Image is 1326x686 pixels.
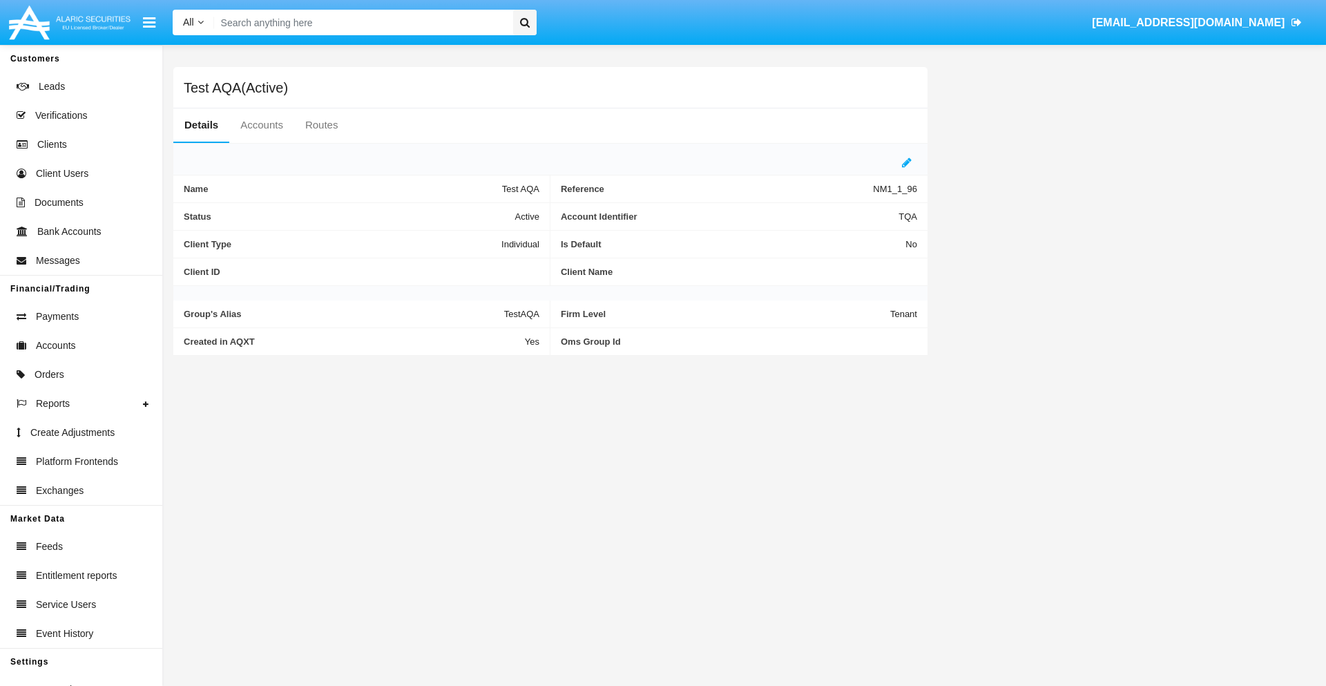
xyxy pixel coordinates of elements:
span: Individual [501,239,539,249]
span: Client ID [184,267,539,277]
img: Logo image [7,2,133,43]
span: Exchanges [36,484,84,498]
span: Create Adjustments [30,426,115,440]
span: NM1_1_96 [873,184,917,194]
a: Routes [294,108,349,142]
input: Search [214,10,508,35]
span: Status [184,211,515,222]
span: Verifications [35,108,87,123]
h5: Test AQA(Active) [184,82,288,93]
span: Orders [35,368,64,382]
span: Reference [561,184,873,194]
span: TQA [899,211,917,222]
span: Account Identifier [561,211,899,222]
a: Details [173,108,229,142]
span: Client Type [184,239,501,249]
span: TestAQA [504,309,539,319]
span: Entitlement reports [36,569,117,583]
span: Active [515,211,539,222]
span: Test AQA [502,184,539,194]
span: Accounts [36,339,76,353]
span: Documents [35,196,84,210]
span: Name [184,184,502,194]
span: Created in AQXT [184,336,525,347]
span: [EMAIL_ADDRESS][DOMAIN_NAME] [1092,17,1285,28]
span: Service Users [36,598,96,612]
span: Messages [36,254,80,268]
span: No [905,239,917,249]
span: Bank Accounts [37,225,102,239]
span: Client Users [36,166,88,181]
span: Payments [36,309,79,324]
span: Platform Frontends [36,455,118,469]
span: Group's Alias [184,309,504,319]
a: Accounts [229,108,294,142]
span: Feeds [36,540,63,554]
span: Leads [39,79,65,94]
a: [EMAIL_ADDRESS][DOMAIN_NAME] [1086,3,1309,42]
span: Oms Group Id [561,336,917,347]
span: Firm Level [561,309,890,319]
span: Reports [36,397,70,411]
span: Client Name [561,267,917,277]
a: All [173,15,214,30]
span: All [183,17,194,28]
span: Event History [36,627,93,641]
span: Is Default [561,239,905,249]
span: Yes [525,336,539,347]
span: Tenant [890,309,917,319]
span: Clients [37,137,67,152]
